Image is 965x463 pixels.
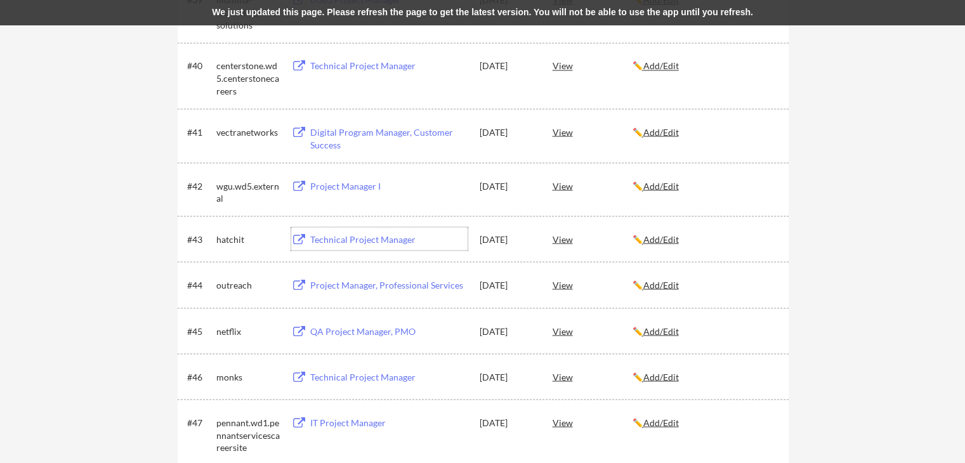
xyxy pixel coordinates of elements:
[643,126,679,137] u: Add/Edit
[187,416,212,429] div: #47
[643,417,679,427] u: Add/Edit
[216,233,280,245] div: hatchit
[480,179,535,192] div: [DATE]
[310,325,468,337] div: QA Project Manager, PMO
[643,325,679,336] u: Add/Edit
[480,278,535,291] div: [DATE]
[633,179,777,192] div: ✏️
[187,126,212,138] div: #41
[310,278,468,291] div: Project Manager, Professional Services
[216,278,280,291] div: outreach
[643,180,679,191] u: Add/Edit
[216,416,280,453] div: pennant.wd1.pennantservicescareersite
[216,179,280,204] div: wgu.wd5.external
[310,416,468,429] div: IT Project Manager
[480,325,535,337] div: [DATE]
[216,126,280,138] div: vectranetworks
[553,174,633,197] div: View
[553,54,633,77] div: View
[216,60,280,97] div: centerstone.wd5.centerstonecareers
[633,233,777,245] div: ✏️
[643,60,679,71] u: Add/Edit
[633,325,777,337] div: ✏️
[553,227,633,250] div: View
[633,416,777,429] div: ✏️
[553,319,633,342] div: View
[553,410,633,433] div: View
[310,126,468,150] div: Digital Program Manager, Customer Success
[643,371,679,382] u: Add/Edit
[553,365,633,388] div: View
[633,370,777,383] div: ✏️
[633,126,777,138] div: ✏️
[187,325,212,337] div: #45
[553,120,633,143] div: View
[553,273,633,296] div: View
[480,416,535,429] div: [DATE]
[187,233,212,245] div: #43
[216,370,280,383] div: monks
[310,179,468,192] div: Project Manager I
[216,325,280,337] div: netflix
[187,179,212,192] div: #42
[480,233,535,245] div: [DATE]
[633,278,777,291] div: ✏️
[643,279,679,290] u: Add/Edit
[480,60,535,72] div: [DATE]
[310,233,468,245] div: Technical Project Manager
[310,60,468,72] div: Technical Project Manager
[187,370,212,383] div: #46
[480,126,535,138] div: [DATE]
[310,370,468,383] div: Technical Project Manager
[643,233,679,244] u: Add/Edit
[187,278,212,291] div: #44
[187,60,212,72] div: #40
[480,370,535,383] div: [DATE]
[633,60,777,72] div: ✏️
